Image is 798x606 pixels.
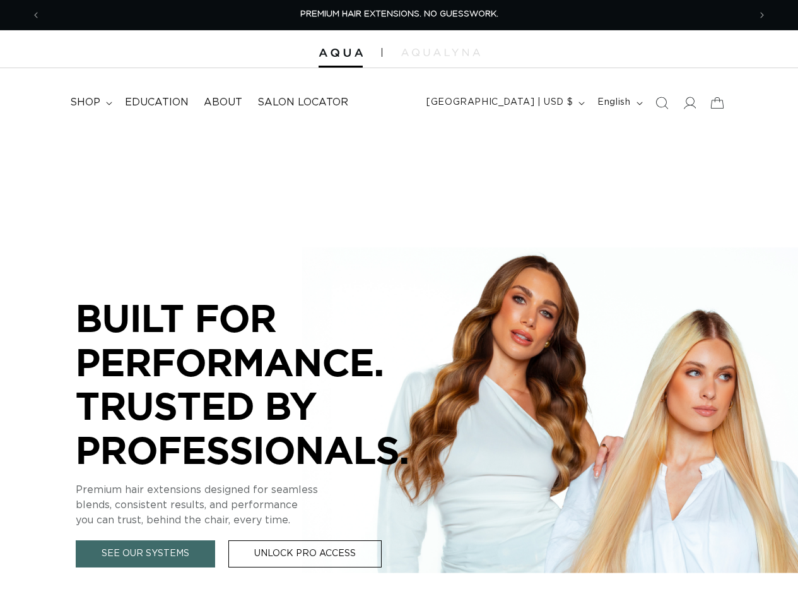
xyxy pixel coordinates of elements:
[748,3,776,27] button: Next announcement
[419,91,590,115] button: [GEOGRAPHIC_DATA] | USD $
[22,3,50,27] button: Previous announcement
[196,88,250,117] a: About
[204,96,242,109] span: About
[76,540,215,567] a: See Our Systems
[62,88,117,117] summary: shop
[125,96,189,109] span: Education
[401,49,480,56] img: aqualyna.com
[300,10,498,18] span: PREMIUM HAIR EXTENSIONS. NO GUESSWORK.
[76,296,454,472] p: BUILT FOR PERFORMANCE. TRUSTED BY PROFESSIONALS.
[117,88,196,117] a: Education
[597,96,630,109] span: English
[319,49,363,57] img: Aqua Hair Extensions
[648,89,676,117] summary: Search
[228,540,382,567] a: Unlock Pro Access
[426,96,573,109] span: [GEOGRAPHIC_DATA] | USD $
[257,96,348,109] span: Salon Locator
[76,482,454,528] p: Premium hair extensions designed for seamless blends, consistent results, and performance you can...
[250,88,356,117] a: Salon Locator
[70,96,100,109] span: shop
[590,91,647,115] button: English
